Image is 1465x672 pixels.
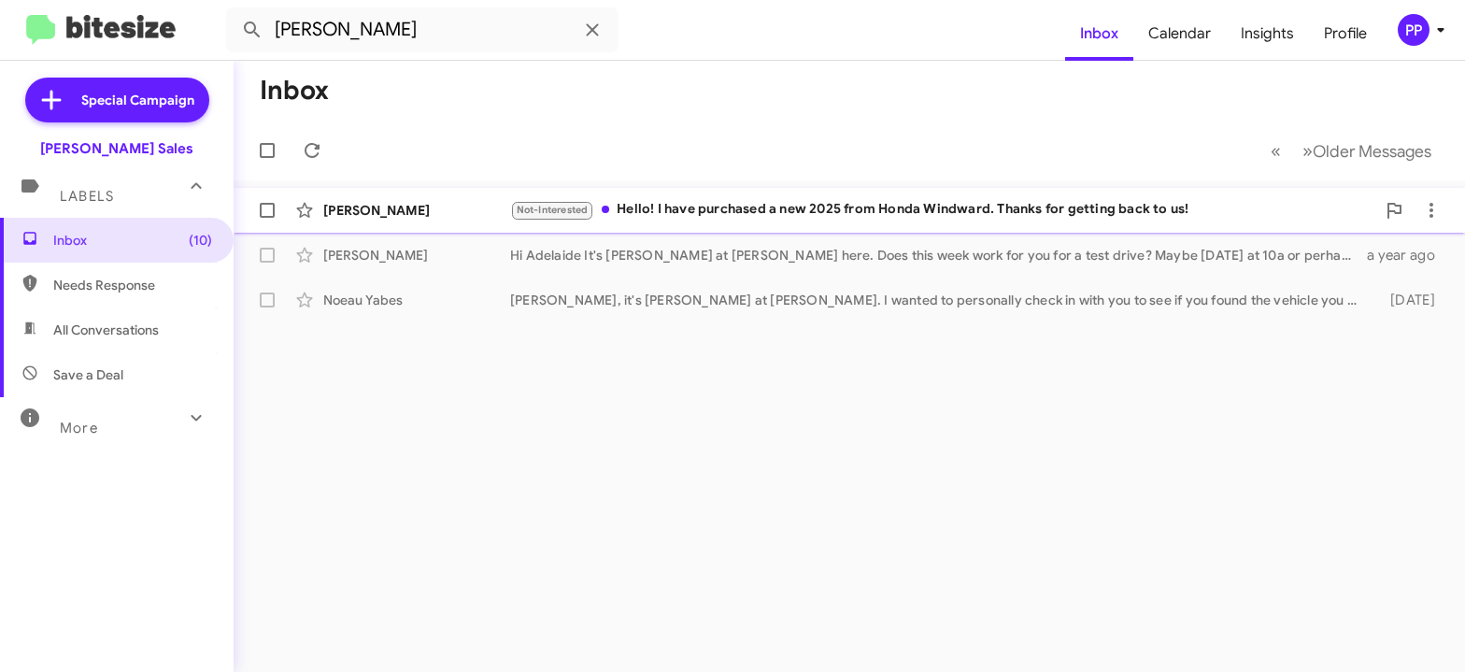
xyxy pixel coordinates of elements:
[323,246,510,265] div: [PERSON_NAME]
[53,321,159,339] span: All Conversations
[517,204,589,216] span: Not-Interested
[323,291,510,309] div: Noeau Yabes
[189,231,212,250] span: (10)
[1366,246,1450,265] div: a year ago
[1271,139,1281,163] span: «
[1302,139,1313,163] span: »
[226,7,619,52] input: Search
[1226,7,1309,61] a: Insights
[1260,132,1443,170] nav: Page navigation example
[1065,7,1133,61] a: Inbox
[53,231,212,250] span: Inbox
[1382,14,1444,46] button: PP
[60,188,114,205] span: Labels
[260,76,329,106] h1: Inbox
[1309,7,1382,61] a: Profile
[81,91,194,109] span: Special Campaign
[53,365,123,384] span: Save a Deal
[510,199,1375,221] div: Hello! I have purchased a new 2025 from Honda Windward. Thanks for getting back to us!
[60,420,98,436] span: More
[510,291,1366,309] div: [PERSON_NAME], it's [PERSON_NAME] at [PERSON_NAME]. I wanted to personally check in with you to s...
[1398,14,1429,46] div: PP
[53,276,212,294] span: Needs Response
[1291,132,1443,170] button: Next
[40,139,193,158] div: [PERSON_NAME] Sales
[1313,141,1431,162] span: Older Messages
[323,201,510,220] div: [PERSON_NAME]
[25,78,209,122] a: Special Campaign
[510,246,1366,265] div: Hi Adelaide It's [PERSON_NAME] at [PERSON_NAME] here. Does this week work for you for a test driv...
[1133,7,1226,61] a: Calendar
[1366,291,1450,309] div: [DATE]
[1259,132,1292,170] button: Previous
